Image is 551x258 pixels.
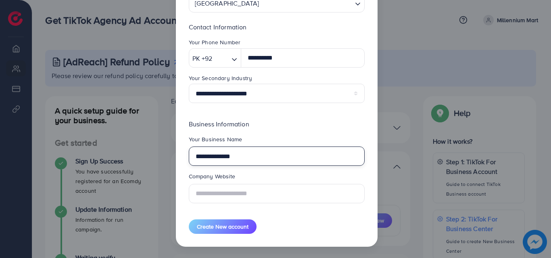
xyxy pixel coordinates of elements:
input: Search for option [215,52,228,65]
div: Search for option [189,48,242,68]
span: PK [192,53,200,64]
span: +92 [202,53,212,64]
button: Create New account [189,219,257,234]
p: Contact Information [189,22,365,32]
label: Your Phone Number [189,38,241,46]
legend: Company Website [189,172,365,184]
p: Business Information [189,119,365,129]
legend: Your Business Name [189,135,365,147]
span: Create New account [197,223,248,231]
label: Your Secondary Industry [189,74,253,82]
